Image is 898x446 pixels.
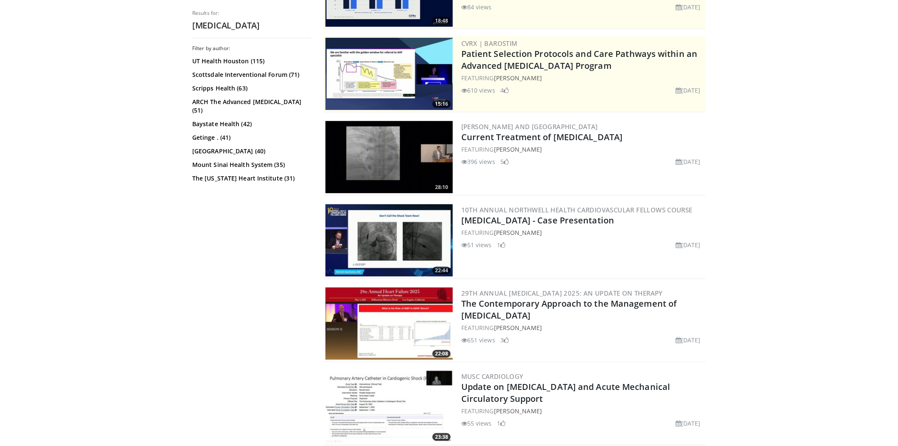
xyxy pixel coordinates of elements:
li: 3 [500,336,509,344]
li: 5 [500,157,509,166]
a: [PERSON_NAME] [494,229,542,237]
img: c8104730-ef7e-406d-8f85-1554408b8bf1.300x170_q85_crop-smart_upscale.jpg [326,38,453,110]
span: 22:44 [432,267,451,274]
a: 23:38 [326,371,453,443]
a: Patient Selection Protocols and Care Pathways within an Advanced [MEDICAL_DATA] Program [461,48,698,71]
li: 396 views [461,157,495,166]
a: [PERSON_NAME] [494,145,542,153]
h3: Filter by author: [192,45,311,52]
a: The Contemporary Approach to the Management of [MEDICAL_DATA] [461,298,677,321]
span: 18:48 [432,17,451,25]
span: 28:10 [432,183,451,191]
li: 55 views [461,419,492,428]
a: The [US_STATE] Heart Institute (31) [192,174,309,183]
h2: [MEDICAL_DATA] [192,20,311,31]
li: [DATE] [676,157,701,166]
div: FEATURING [461,73,704,82]
a: ARCH The Advanced [MEDICAL_DATA] (51) [192,98,309,115]
a: Getinge . (41) [192,133,309,142]
span: 22:08 [432,350,451,358]
a: 22:08 [326,288,453,360]
li: 51 views [461,240,492,249]
img: 769ab5f4-039a-48a1-9d31-e85dad22e86c.300x170_q85_crop-smart_upscale.jpg [326,204,453,277]
li: 1 [497,240,505,249]
a: Scottsdale Interventional Forum (71) [192,71,309,79]
li: 1 [497,419,505,428]
p: Results for: [192,10,311,17]
li: [DATE] [676,86,701,95]
li: [DATE] [676,336,701,344]
a: 28:10 [326,121,453,193]
li: 610 views [461,86,495,95]
img: 5d5a0cf8-be97-4af8-9972-f142b276bb32.300x170_q85_crop-smart_upscale.jpg [326,371,453,443]
a: [PERSON_NAME] [494,407,542,415]
a: Mount Sinai Health System (35) [192,161,309,169]
a: Current Treatment of [MEDICAL_DATA] [461,131,623,143]
a: [PERSON_NAME] and [GEOGRAPHIC_DATA] [461,122,598,131]
a: [GEOGRAPHIC_DATA] (40) [192,147,309,155]
a: 10th Annual Northwell Health Cardiovascular Fellows Course [461,206,693,214]
a: 22:44 [326,204,453,277]
a: 29th Annual [MEDICAL_DATA] 2025: An Update on Therapy [461,289,663,297]
li: [DATE] [676,240,701,249]
span: 23:38 [432,433,451,441]
a: Update on [MEDICAL_DATA] and Acute Mechanical Circulatory Support [461,381,671,404]
a: [MEDICAL_DATA] - Case Presentation [461,215,614,226]
a: MUSC Cardiology [461,372,524,381]
li: [DATE] [676,419,701,428]
a: Scripps Health (63) [192,84,309,93]
a: UT Health Houston (115) [192,57,309,65]
div: FEATURING [461,406,704,415]
li: 651 views [461,336,495,344]
li: [DATE] [676,3,701,11]
a: 15:16 [326,38,453,110]
img: 6f2ee2fc-6eb8-4d01-9ced-47223bfde385.300x170_q85_crop-smart_upscale.jpg [326,121,453,193]
a: CVRx | Barostim [461,39,518,48]
li: 84 views [461,3,492,11]
div: FEATURING [461,228,704,237]
div: FEATURING [461,323,704,332]
span: 15:16 [432,100,451,108]
div: FEATURING [461,145,704,154]
a: [PERSON_NAME] [494,74,542,82]
a: [PERSON_NAME] [494,324,542,332]
li: 4 [500,86,509,95]
a: Baystate Health (42) [192,120,309,128]
img: fe3deb0d-e936-46b8-b8f6-72716a8ee27b.300x170_q85_crop-smart_upscale.jpg [326,288,453,360]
